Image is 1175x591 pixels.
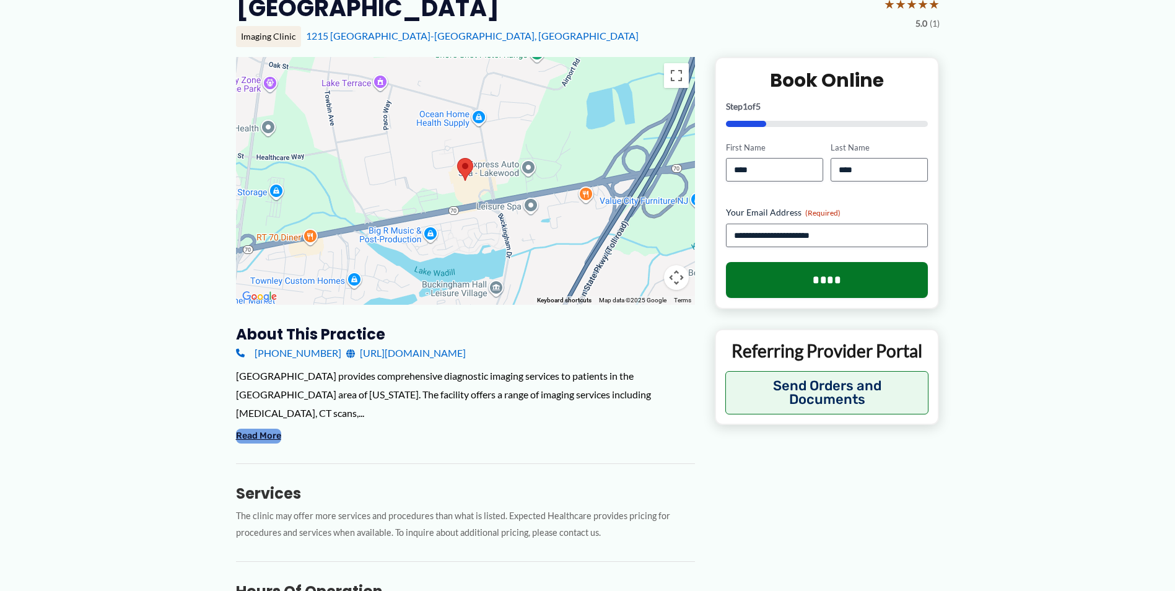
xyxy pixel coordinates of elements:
a: 1215 [GEOGRAPHIC_DATA]-[GEOGRAPHIC_DATA], [GEOGRAPHIC_DATA] [306,30,639,42]
span: 1 [743,101,748,112]
p: Referring Provider Portal [725,339,929,362]
label: Last Name [831,142,928,154]
img: Google [239,289,280,305]
button: Send Orders and Documents [725,371,929,414]
button: Read More [236,429,281,444]
button: Toggle fullscreen view [664,63,689,88]
span: 5 [756,101,761,112]
div: Imaging Clinic [236,26,301,47]
div: [GEOGRAPHIC_DATA] provides comprehensive diagnostic imaging services to patients in the [GEOGRAPH... [236,367,695,422]
button: Map camera controls [664,265,689,290]
span: 5.0 [915,15,927,32]
a: Open this area in Google Maps (opens a new window) [239,289,280,305]
label: Your Email Address [726,206,928,219]
span: (Required) [805,208,841,217]
label: First Name [726,142,823,154]
span: Map data ©2025 Google [599,297,666,304]
h2: Book Online [726,68,928,92]
p: Step of [726,102,928,111]
h3: About this practice [236,325,695,344]
a: [URL][DOMAIN_NAME] [346,344,466,362]
a: [PHONE_NUMBER] [236,344,341,362]
p: The clinic may offer more services and procedures than what is listed. Expected Healthcare provid... [236,508,695,541]
button: Keyboard shortcuts [537,296,592,305]
a: Terms (opens in new tab) [674,297,691,304]
h3: Services [236,484,695,503]
span: (1) [930,15,940,32]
